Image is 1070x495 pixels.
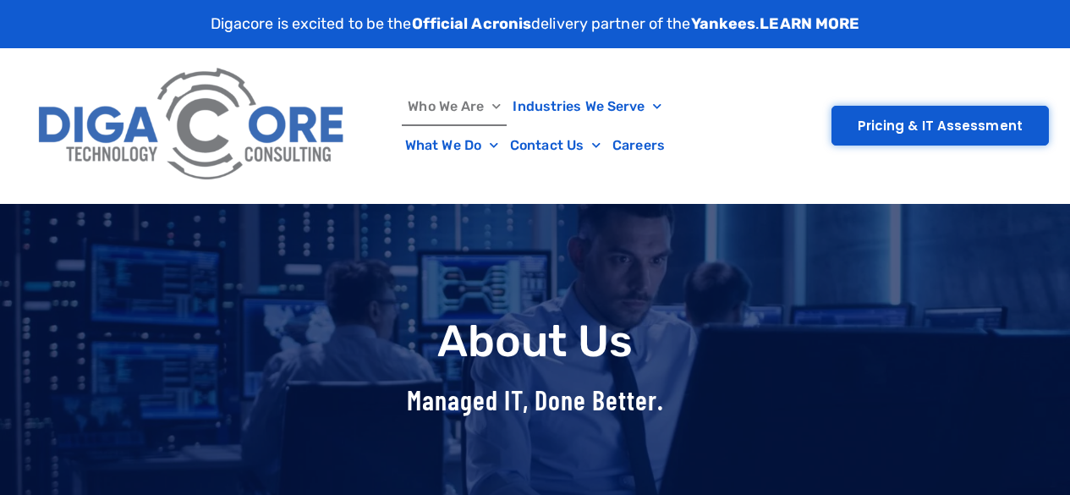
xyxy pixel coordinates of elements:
nav: Menu [364,87,706,165]
p: Digacore is excited to be the delivery partner of the . [211,13,860,36]
a: Contact Us [504,126,606,165]
span: Managed IT, Done Better. [407,383,664,415]
img: Digacore Logo [30,57,355,195]
a: LEARN MORE [760,14,859,33]
a: Pricing & IT Assessment [831,106,1049,146]
strong: Official Acronis [412,14,532,33]
strong: Yankees [691,14,756,33]
span: Pricing & IT Assessment [858,119,1023,132]
a: Industries We Serve [507,87,667,126]
a: Careers [606,126,671,165]
h1: About Us [8,317,1062,366]
a: What We Do [399,126,504,165]
a: Who We Are [402,87,507,126]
